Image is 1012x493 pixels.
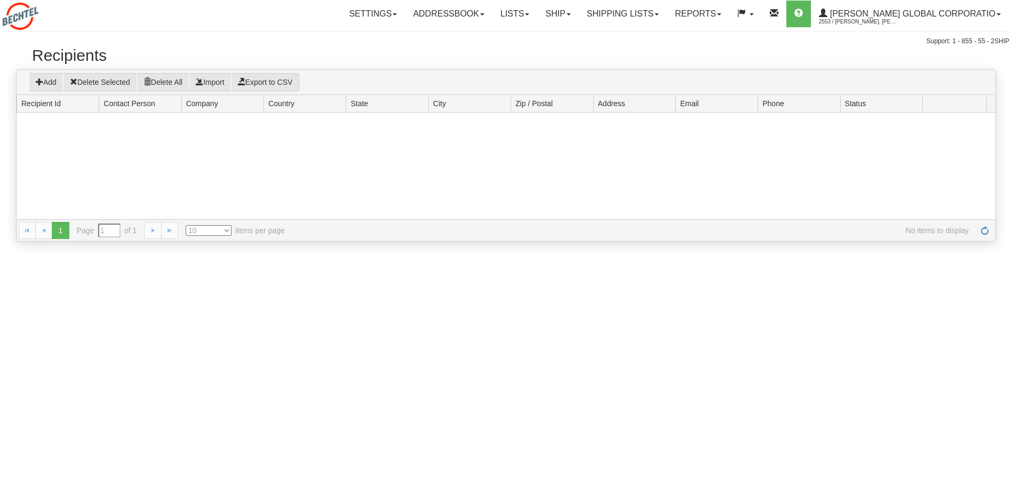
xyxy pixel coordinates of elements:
[3,3,38,30] img: logo2553.jpg
[63,73,137,91] button: Delete Selected
[21,98,61,109] span: Recipient Id
[341,1,405,27] a: Settings
[819,17,899,27] span: 2553 / [PERSON_NAME], [PERSON_NAME]
[405,1,492,27] a: Addressbook
[231,73,300,91] button: Export to CSV
[32,46,980,64] h2: Recipients
[680,98,699,109] span: Email
[827,9,995,18] span: [PERSON_NAME] Global Corporatio
[137,73,189,91] button: Delete All
[77,224,137,237] span: Page of 1
[811,1,1009,27] a: [PERSON_NAME] Global Corporatio 2553 / [PERSON_NAME], [PERSON_NAME]
[515,98,553,109] span: Zip / Postal
[845,98,866,109] span: Status
[537,1,578,27] a: Ship
[186,98,218,109] span: Company
[189,73,232,91] button: Import
[29,73,63,91] button: Add
[300,225,969,236] span: No items to display
[103,98,155,109] span: Contact Person
[17,70,995,95] div: grid toolbar
[667,1,729,27] a: Reports
[598,98,625,109] span: Address
[976,222,993,239] a: Refresh
[492,1,537,27] a: Lists
[52,222,69,239] span: 1
[350,98,368,109] span: State
[579,1,667,27] a: Shipping lists
[186,225,285,236] span: items per page
[762,98,784,109] span: Phone
[433,98,446,109] span: City
[268,98,294,109] span: Country
[3,37,1009,46] div: Support: 1 - 855 - 55 - 2SHIP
